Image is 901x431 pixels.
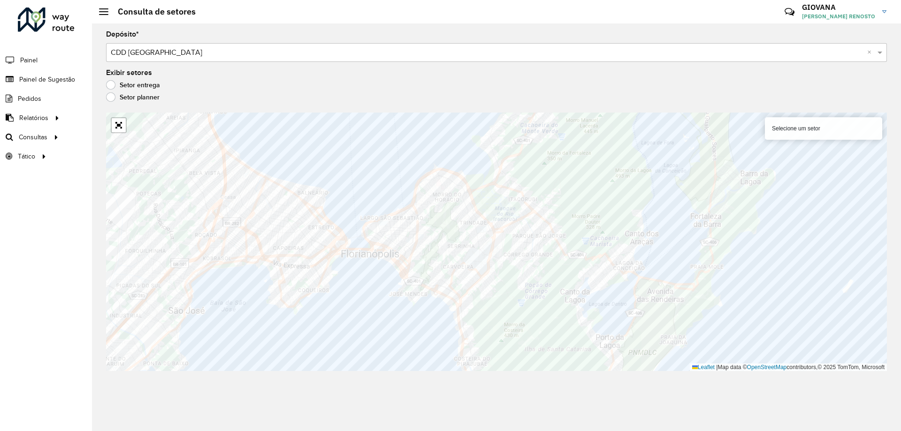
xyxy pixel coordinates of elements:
[802,3,875,12] h3: GIOVANA
[690,363,887,371] div: Map data © contributors,© 2025 TomTom, Microsoft
[867,47,875,58] span: Clear all
[106,80,160,90] label: Setor entrega
[18,94,41,104] span: Pedidos
[108,7,196,17] h2: Consulta de setores
[106,92,160,102] label: Setor planner
[19,132,47,142] span: Consultas
[20,55,38,65] span: Painel
[106,67,152,78] label: Exibir setores
[106,29,139,40] label: Depósito
[19,113,48,123] span: Relatórios
[112,118,126,132] a: Abrir mapa em tela cheia
[692,364,715,371] a: Leaflet
[18,151,35,161] span: Tático
[765,117,882,140] div: Selecione um setor
[802,12,875,21] span: [PERSON_NAME] RENOSTO
[747,364,787,371] a: OpenStreetMap
[779,2,800,22] a: Contato Rápido
[716,364,718,371] span: |
[19,75,75,84] span: Painel de Sugestão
